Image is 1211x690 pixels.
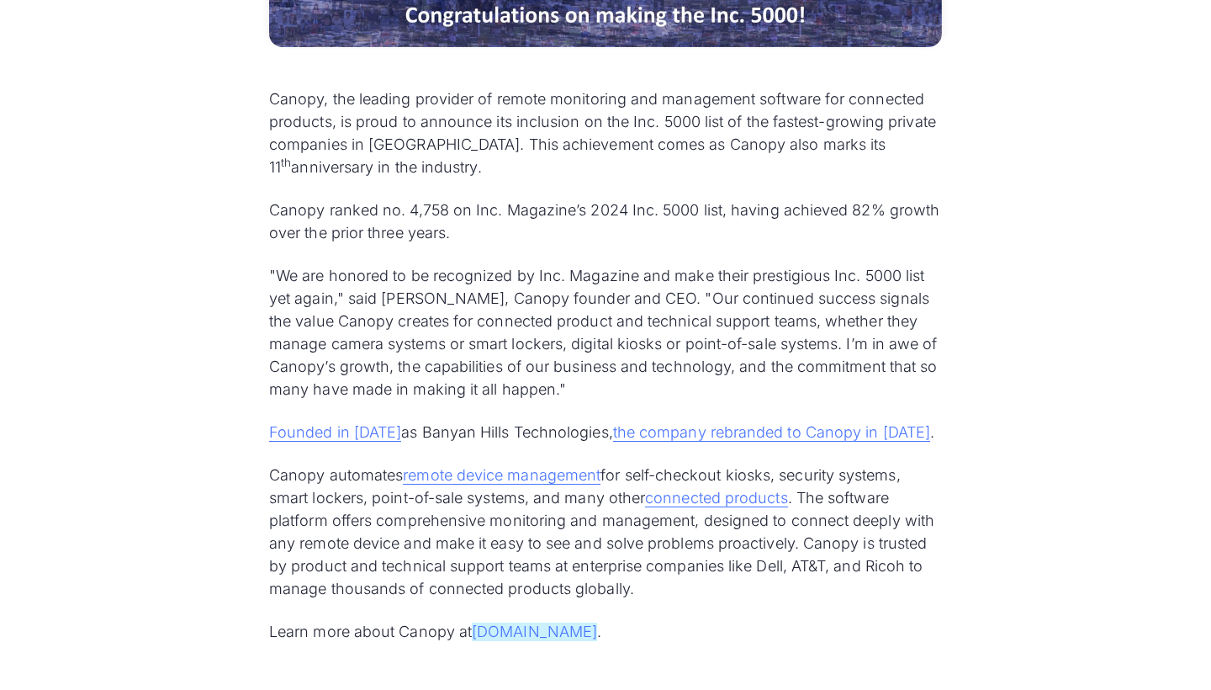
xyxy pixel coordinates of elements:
p: as Banyan Hills Technologies, . [269,421,942,443]
a: [DOMAIN_NAME] [472,623,597,641]
sup: th [281,156,291,169]
a: the company rebranded to Canopy in [DATE] [613,423,930,442]
p: Canopy ranked no. 4,758 on Inc. Magazine’s 2024 Inc. 5000 list, having achieved 82% growth over t... [269,199,942,244]
a: remote device management [403,466,600,485]
p: "We are honored to be recognized by Inc. Magazine and make their prestigious Inc. 5000 list yet a... [269,264,942,401]
p: Learn more about Canopy at . [269,620,942,643]
a: connected products [645,489,787,507]
p: Canopy, the leading provider of remote monitoring and management software for connected products,... [269,88,942,178]
p: Canopy automates for self-checkout kiosks, security systems, smart lockers, point-of-sale systems... [269,464,942,600]
a: Founded in [DATE] [269,423,401,442]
